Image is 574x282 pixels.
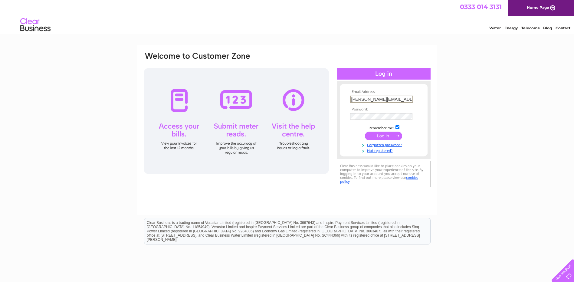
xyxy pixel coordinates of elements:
[349,90,419,94] th: Email Address:
[460,3,502,11] a: 0333 014 3131
[543,26,552,30] a: Blog
[144,3,430,29] div: Clear Business is a trading name of Verastar Limited (registered in [GEOGRAPHIC_DATA] No. 3667643...
[349,124,419,130] td: Remember me?
[489,26,501,30] a: Water
[521,26,540,30] a: Telecoms
[20,16,51,34] img: logo.png
[349,107,419,112] th: Password:
[350,142,419,147] a: Forgotten password?
[504,26,518,30] a: Energy
[350,147,419,153] a: Not registered?
[365,132,402,140] input: Submit
[556,26,570,30] a: Contact
[340,175,418,184] a: cookies policy
[337,161,431,187] div: Clear Business would like to place cookies on your computer to improve your experience of the sit...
